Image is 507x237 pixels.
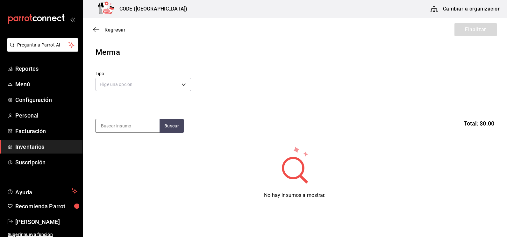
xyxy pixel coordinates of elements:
[15,96,77,104] span: Configuración
[93,27,125,33] button: Regresar
[96,78,191,91] div: Elige una opción
[96,119,160,133] input: Buscar insumo
[15,111,77,120] span: Personal
[160,119,184,133] button: Buscar
[114,5,187,13] h3: CODE ([GEOGRAPHIC_DATA])
[15,80,77,89] span: Menú
[17,42,68,48] span: Pregunta a Parrot AI
[70,17,75,22] button: open_drawer_menu
[104,27,125,33] span: Regresar
[96,47,494,58] div: Merma
[15,127,77,135] span: Facturación
[247,192,342,206] span: No hay insumos a mostrar. Busca un insumo para agregarlo a la lista
[464,119,494,128] span: Total: $0.00
[7,38,78,52] button: Pregunta a Parrot AI
[15,64,77,73] span: Reportes
[15,158,77,167] span: Suscripción
[15,187,69,195] span: Ayuda
[15,218,77,226] span: [PERSON_NAME]
[15,142,77,151] span: Inventarios
[15,202,77,211] span: Recomienda Parrot
[96,71,191,76] label: Tipo
[4,46,78,53] a: Pregunta a Parrot AI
